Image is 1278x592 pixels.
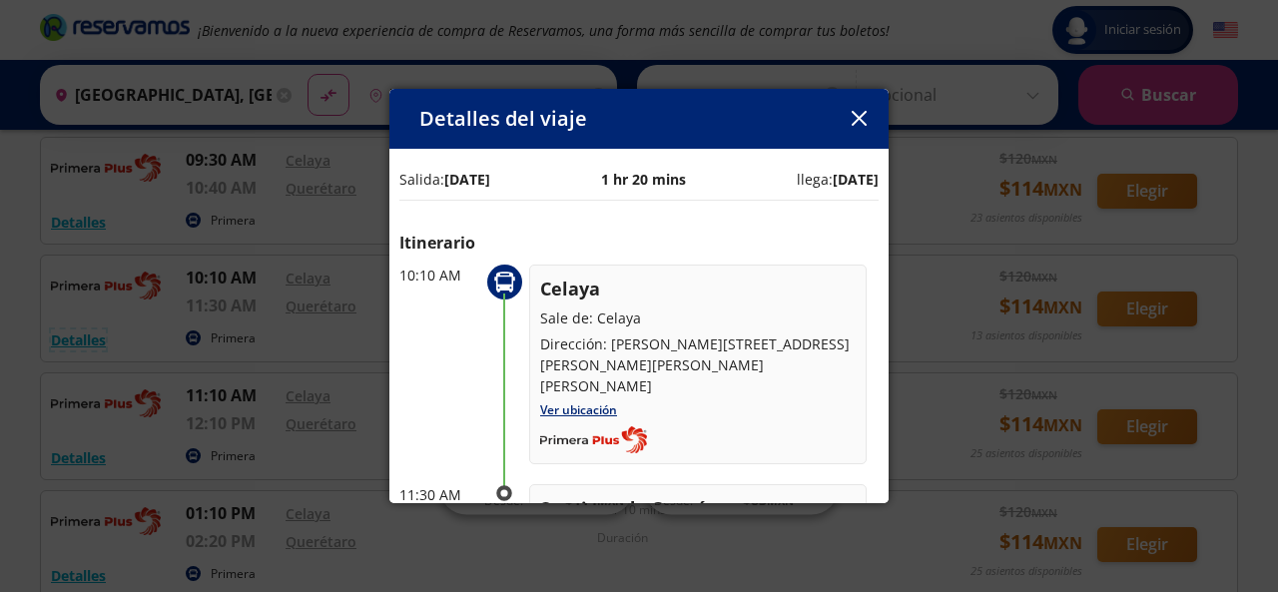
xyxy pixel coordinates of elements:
[444,170,490,189] b: [DATE]
[399,484,479,505] p: 11:30 AM
[399,231,879,255] p: Itinerario
[797,169,879,190] p: llega:
[540,307,856,328] p: Sale de: Celaya
[540,276,856,302] p: Celaya
[540,426,647,454] img: Completo_color__1_.png
[399,265,479,286] p: 10:10 AM
[601,169,686,190] p: 1 hr 20 mins
[399,169,490,190] p: Salida:
[419,104,587,134] p: Detalles del viaje
[833,170,879,189] b: [DATE]
[540,333,856,396] p: Dirección: [PERSON_NAME][STREET_ADDRESS][PERSON_NAME][PERSON_NAME][PERSON_NAME]
[540,495,856,522] p: Santiago de Querétaro
[540,401,617,418] a: Ver ubicación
